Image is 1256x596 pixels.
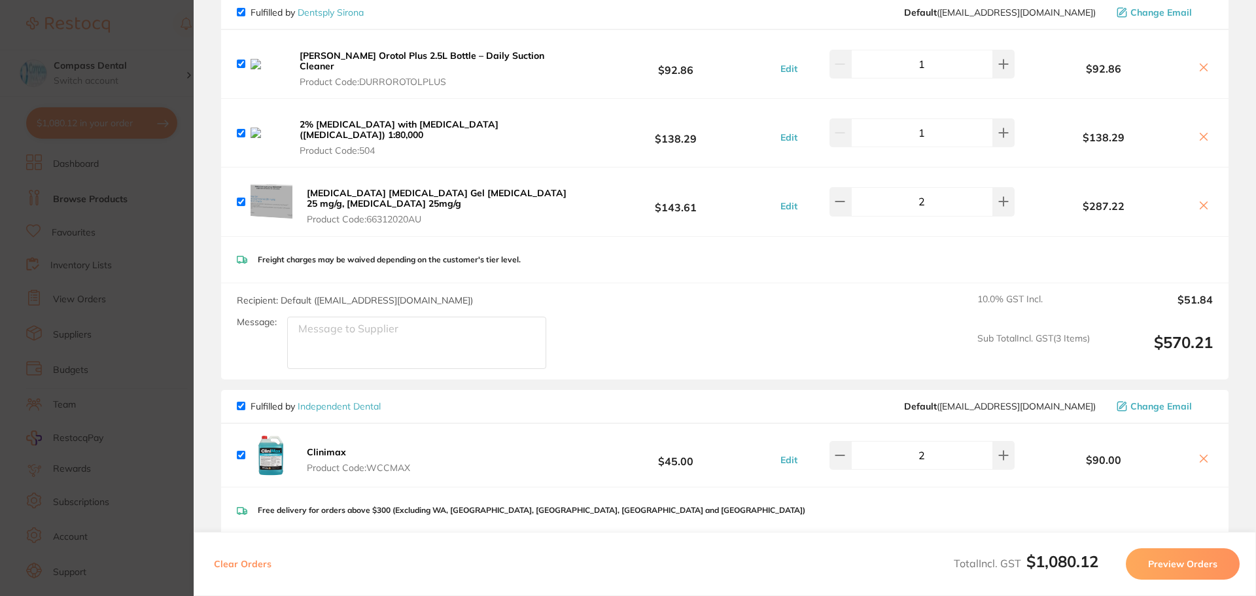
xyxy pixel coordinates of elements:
[1100,294,1213,323] output: $51.84
[776,200,801,212] button: Edit
[296,50,578,88] button: [PERSON_NAME] Orotol Plus 2.5L Bottle – Daily Suction Cleaner Product Code:DURROROTOLPLUS
[251,401,381,412] p: Fulfilled by
[1130,7,1192,18] span: Change Email
[904,400,937,412] b: Default
[776,63,801,75] button: Edit
[298,7,364,18] a: Dentsply Sirona
[251,181,292,222] img: NGk1dzd4Mw
[1018,63,1189,75] b: $92.86
[258,506,805,515] p: Free delivery for orders above $300 (Excluding WA, [GEOGRAPHIC_DATA], [GEOGRAPHIC_DATA], [GEOGRAP...
[251,59,285,69] img: cnFrbTdhMw
[578,121,773,145] b: $138.29
[251,434,292,476] img: ZTJlZmhneA
[296,118,578,156] button: 2% [MEDICAL_DATA] with [MEDICAL_DATA] ([MEDICAL_DATA]) 1:80,000 Product Code:504
[237,317,277,328] label: Message:
[307,446,346,458] b: Clinimax
[307,463,410,473] span: Product Code: WCCMAX
[578,52,773,76] b: $92.86
[1026,552,1098,571] b: $1,080.12
[578,190,773,214] b: $143.61
[303,446,414,474] button: Clinimax Product Code:WCCMAX
[210,548,275,580] button: Clear Orders
[578,443,773,467] b: $45.00
[307,214,574,224] span: Product Code: 66312020AU
[300,50,544,72] b: [PERSON_NAME] Orotol Plus 2.5L Bottle – Daily Suction Cleaner
[904,7,1096,18] span: clientservices@dentsplysirona.com
[298,400,381,412] a: Independent Dental
[1100,333,1213,369] output: $570.21
[904,401,1096,412] span: orders@independentdental.com.au
[300,118,498,141] b: 2% [MEDICAL_DATA] with [MEDICAL_DATA] ([MEDICAL_DATA]) 1:80,000
[1113,400,1213,412] button: Change Email
[1126,548,1240,580] button: Preview Orders
[954,557,1098,570] span: Total Incl. GST
[904,7,937,18] b: Default
[977,333,1090,369] span: Sub Total Incl. GST ( 3 Items)
[300,145,574,156] span: Product Code: 504
[1018,200,1189,212] b: $287.22
[776,131,801,143] button: Edit
[251,7,364,18] p: Fulfilled by
[307,187,567,209] b: [MEDICAL_DATA] [MEDICAL_DATA] Gel [MEDICAL_DATA] 25 mg/g, [MEDICAL_DATA] 25mg/g
[251,128,285,138] img: c2tlb21kZw
[1018,454,1189,466] b: $90.00
[1130,401,1192,412] span: Change Email
[776,454,801,466] button: Edit
[237,294,473,306] span: Recipient: Default ( [EMAIL_ADDRESS][DOMAIN_NAME] )
[258,255,521,264] p: Freight charges may be waived depending on the customer's tier level.
[300,77,574,87] span: Product Code: DURROROTOLPLUS
[1113,7,1213,18] button: Change Email
[303,187,578,225] button: [MEDICAL_DATA] [MEDICAL_DATA] Gel [MEDICAL_DATA] 25 mg/g, [MEDICAL_DATA] 25mg/g Product Code:6631...
[977,294,1090,323] span: 10.0 % GST Incl.
[1018,131,1189,143] b: $138.29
